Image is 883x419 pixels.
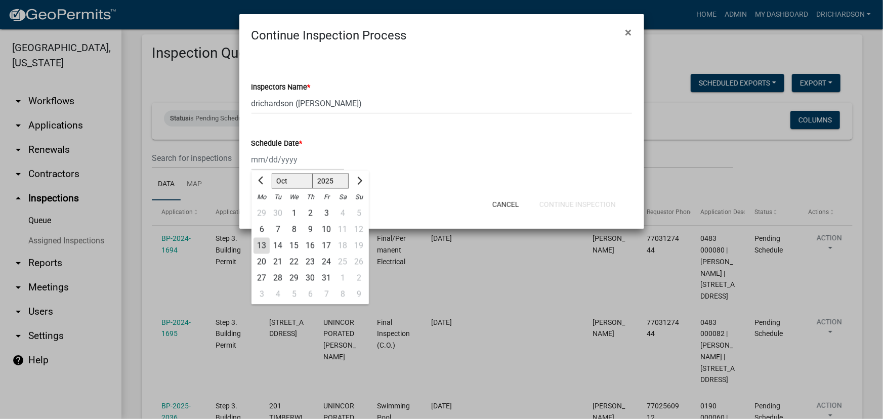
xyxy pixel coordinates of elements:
[251,84,311,91] label: Inspectors Name
[286,222,302,238] div: Wednesday, October 8, 2025
[254,286,270,303] div: Monday, November 3, 2025
[302,222,318,238] div: Thursday, October 9, 2025
[270,238,286,254] div: Tuesday, October 14, 2025
[302,238,318,254] div: Thursday, October 16, 2025
[256,173,268,189] button: Previous month
[302,189,318,205] div: Th
[302,254,318,270] div: Thursday, October 23, 2025
[318,205,334,222] div: 3
[286,286,302,303] div: 5
[270,254,286,270] div: 21
[270,270,286,286] div: 28
[286,238,302,254] div: Wednesday, October 15, 2025
[318,286,334,303] div: Friday, November 7, 2025
[286,270,302,286] div: Wednesday, October 29, 2025
[254,189,270,205] div: Mo
[531,195,624,214] button: Continue Inspection
[254,222,270,238] div: 6
[270,205,286,222] div: Tuesday, September 30, 2025
[270,189,286,205] div: Tu
[302,270,318,286] div: Thursday, October 30, 2025
[334,189,351,205] div: Sa
[270,270,286,286] div: Tuesday, October 28, 2025
[302,286,318,303] div: 6
[254,254,270,270] div: 20
[302,205,318,222] div: Thursday, October 2, 2025
[318,286,334,303] div: 7
[254,270,270,286] div: Monday, October 27, 2025
[254,205,270,222] div: Monday, September 29, 2025
[254,254,270,270] div: Monday, October 20, 2025
[254,222,270,238] div: Monday, October 6, 2025
[318,189,334,205] div: Fr
[286,205,302,222] div: 1
[254,238,270,254] div: 13
[270,286,286,303] div: 4
[617,18,640,47] button: Close
[312,174,349,189] select: Select year
[286,254,302,270] div: Wednesday, October 22, 2025
[484,195,527,214] button: Cancel
[254,238,270,254] div: Monday, October 13, 2025
[270,222,286,238] div: Tuesday, October 7, 2025
[270,286,286,303] div: Tuesday, November 4, 2025
[318,222,334,238] div: Friday, October 10, 2025
[286,222,302,238] div: 8
[270,222,286,238] div: 7
[302,222,318,238] div: 9
[352,173,364,189] button: Next month
[351,189,367,205] div: Su
[302,238,318,254] div: 16
[286,205,302,222] div: Wednesday, October 1, 2025
[318,205,334,222] div: Friday, October 3, 2025
[254,270,270,286] div: 27
[318,238,334,254] div: 17
[302,270,318,286] div: 30
[286,238,302,254] div: 15
[302,286,318,303] div: Thursday, November 6, 2025
[270,205,286,222] div: 30
[625,25,632,39] span: ×
[270,254,286,270] div: Tuesday, October 21, 2025
[318,222,334,238] div: 10
[318,270,334,286] div: 31
[251,26,407,45] h4: Continue Inspection Process
[302,205,318,222] div: 2
[254,286,270,303] div: 3
[254,205,270,222] div: 29
[251,140,303,147] label: Schedule Date
[286,270,302,286] div: 29
[318,238,334,254] div: Friday, October 17, 2025
[270,238,286,254] div: 14
[318,254,334,270] div: 24
[272,174,313,189] select: Select month
[318,270,334,286] div: Friday, October 31, 2025
[251,149,344,170] input: mm/dd/yyyy
[286,254,302,270] div: 22
[286,189,302,205] div: We
[318,254,334,270] div: Friday, October 24, 2025
[286,286,302,303] div: Wednesday, November 5, 2025
[302,254,318,270] div: 23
